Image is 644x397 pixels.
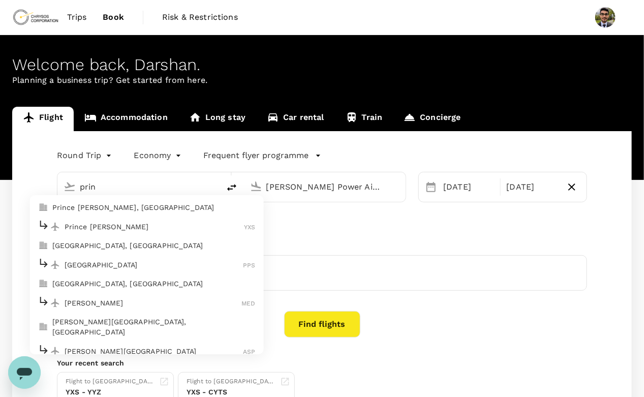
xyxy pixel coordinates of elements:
[50,222,60,232] img: flight-icon
[57,147,114,164] div: Round Trip
[38,279,48,289] img: city-icon
[38,202,48,212] img: city-icon
[178,107,256,131] a: Long stay
[65,298,242,308] p: [PERSON_NAME]
[398,186,401,188] button: Open
[243,262,255,269] span: PPS
[12,6,59,28] img: Chrysos Corporation
[65,346,243,356] p: [PERSON_NAME][GEOGRAPHIC_DATA]
[503,177,561,197] div: [DATE]
[80,179,198,195] input: Depart from
[266,179,385,195] input: Going to
[57,358,587,368] p: Your recent search
[103,11,124,23] span: Book
[12,107,74,131] a: Flight
[8,356,41,389] iframe: Button to launch messaging window
[50,298,60,308] img: flight-icon
[67,11,87,23] span: Trips
[66,377,155,387] div: Flight to [GEOGRAPHIC_DATA]
[284,311,360,338] button: Find flights
[204,149,321,162] button: Frequent flyer programme
[50,260,60,270] img: flight-icon
[52,202,256,212] p: Prince [PERSON_NAME], [GEOGRAPHIC_DATA]
[256,107,335,131] a: Car rental
[439,177,498,197] div: [DATE]
[162,11,238,23] span: Risk & Restrictions
[65,222,244,232] p: Prince [PERSON_NAME]
[212,186,214,188] button: Close
[241,300,255,307] span: MED
[187,377,276,387] div: Flight to [GEOGRAPHIC_DATA]
[12,74,632,86] p: Planning a business trip? Get started from here.
[52,241,256,251] p: [GEOGRAPHIC_DATA], [GEOGRAPHIC_DATA]
[38,322,48,332] img: city-icon
[12,55,632,74] div: Welcome back , Darshan .
[50,346,60,356] img: flight-icon
[65,260,243,270] p: [GEOGRAPHIC_DATA]
[393,107,471,131] a: Concierge
[134,147,183,164] div: Economy
[52,317,256,338] p: [PERSON_NAME][GEOGRAPHIC_DATA], [GEOGRAPHIC_DATA]
[57,235,587,247] div: Travellers
[52,279,256,289] p: [GEOGRAPHIC_DATA], [GEOGRAPHIC_DATA]
[204,149,309,162] p: Frequent flyer programme
[243,348,255,355] span: ASP
[38,241,48,251] img: city-icon
[595,7,616,27] img: Darshan Chauhan
[335,107,393,131] a: Train
[244,224,255,231] span: YXS
[74,107,178,131] a: Accommodation
[220,175,244,200] button: delete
